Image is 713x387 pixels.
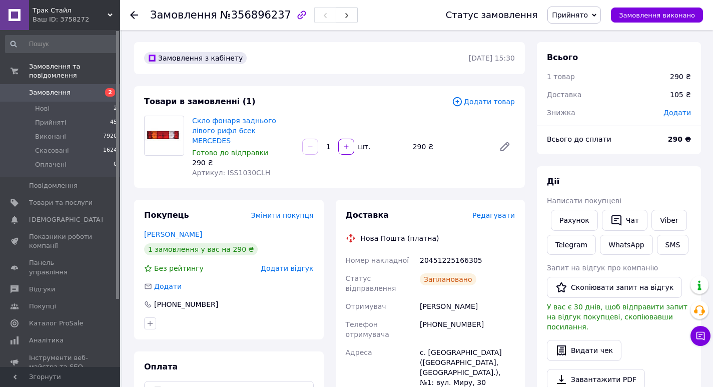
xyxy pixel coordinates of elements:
[154,264,204,272] span: Без рейтингу
[144,230,202,238] a: [PERSON_NAME]
[130,10,138,20] div: Повернутися назад
[611,8,703,23] button: Замовлення виконано
[651,210,686,231] a: Viber
[619,12,695,19] span: Замовлення виконано
[346,274,396,292] span: Статус відправлення
[29,215,103,224] span: [DEMOGRAPHIC_DATA]
[418,297,517,315] div: [PERSON_NAME]
[547,340,621,361] button: Видати чек
[670,72,691,82] div: 290 ₴
[409,140,491,154] div: 290 ₴
[547,277,682,298] button: Скопіювати запит на відгук
[29,62,120,80] span: Замовлення та повідомлення
[192,117,276,145] a: Скло фонаря заднього лівого рифл 6сек MERCEDES
[192,149,268,157] span: Готово до відправки
[103,132,117,141] span: 7920
[29,336,64,345] span: Аналітика
[35,160,67,169] span: Оплачені
[153,299,219,309] div: [PHONE_NUMBER]
[35,132,66,141] span: Виконані
[144,243,258,255] div: 1 замовлення у вас на 290 ₴
[29,232,93,250] span: Показники роботи компанії
[346,256,409,264] span: Номер накладної
[114,104,117,113] span: 2
[547,135,611,143] span: Всього до сплати
[144,97,256,106] span: Товари в замовленні (1)
[472,211,515,219] span: Редагувати
[600,235,652,255] a: WhatsApp
[663,109,691,117] span: Додати
[547,303,687,331] span: У вас є 30 днів, щоб відправити запит на відгук покупцеві, скопіювавши посилання.
[346,348,372,356] span: Адреса
[355,142,371,152] div: шт.
[547,177,559,186] span: Дії
[29,258,93,276] span: Панель управління
[154,282,182,290] span: Додати
[420,273,476,285] div: Заплановано
[346,210,389,220] span: Доставка
[358,233,442,243] div: Нова Пошта (платна)
[418,251,517,269] div: 20451225166305
[547,197,621,205] span: Написати покупцеві
[35,104,50,113] span: Нові
[29,181,78,190] span: Повідомлення
[33,6,108,15] span: Трак Стайл
[551,210,598,231] button: Рахунок
[144,210,189,220] span: Покупець
[690,326,710,346] button: Чат з покупцем
[29,285,55,294] span: Відгуки
[552,11,588,19] span: Прийнято
[105,88,115,97] span: 2
[114,160,117,169] span: 0
[145,128,184,144] img: Скло фонаря заднього лівого рифл 6сек MERCEDES
[446,10,538,20] div: Статус замовлення
[657,235,689,255] button: SMS
[110,118,117,127] span: 45
[495,137,515,157] a: Редагувати
[35,146,69,155] span: Скасовані
[29,319,83,328] span: Каталог ProSale
[668,135,691,143] b: 290 ₴
[29,88,71,97] span: Замовлення
[547,53,578,62] span: Всього
[29,353,93,371] span: Інструменти веб-майстра та SEO
[602,210,647,231] button: Чат
[29,302,56,311] span: Покупці
[5,35,118,53] input: Пошук
[251,211,314,219] span: Змінити покупця
[192,158,294,168] div: 290 ₴
[144,362,178,371] span: Оплата
[33,15,120,24] div: Ваш ID: 3758272
[150,9,217,21] span: Замовлення
[547,91,581,99] span: Доставка
[469,54,515,62] time: [DATE] 15:30
[346,320,389,338] span: Телефон отримувача
[103,146,117,155] span: 1624
[35,118,66,127] span: Прийняті
[452,96,515,107] span: Додати товар
[261,264,313,272] span: Додати відгук
[418,315,517,343] div: [PHONE_NUMBER]
[547,235,596,255] a: Telegram
[29,198,93,207] span: Товари та послуги
[220,9,291,21] span: №356896237
[547,73,575,81] span: 1 товар
[547,109,575,117] span: Знижка
[346,302,386,310] span: Отримувач
[192,169,270,177] span: Артикул: ISS1030CLH
[547,264,658,272] span: Запит на відгук про компанію
[664,84,697,106] div: 105 ₴
[144,52,247,64] div: Замовлення з кабінету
